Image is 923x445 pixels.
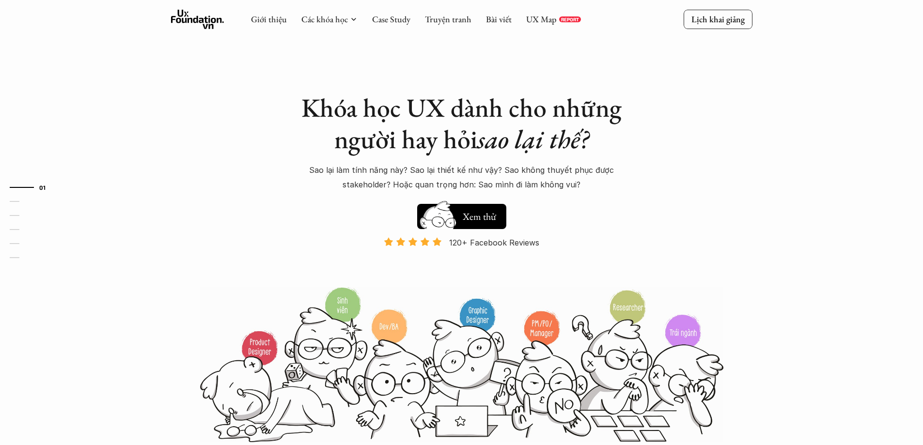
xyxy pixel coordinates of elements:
a: 120+ Facebook Reviews [375,237,548,286]
a: Bài viết [486,14,512,25]
a: Lịch khai giảng [684,10,752,29]
a: UX Map [526,14,557,25]
a: Truyện tranh [425,14,471,25]
h1: Khóa học UX dành cho những người hay hỏi [292,92,631,155]
p: 120+ Facebook Reviews [449,235,539,250]
a: Giới thiệu [251,14,287,25]
a: Case Study [372,14,410,25]
p: REPORT [561,16,579,22]
a: REPORT [559,16,581,22]
p: Sao lại làm tính năng này? Sao lại thiết kế như vậy? Sao không thuyết phục được stakeholder? Hoặc... [297,163,626,192]
h5: Xem thử [463,210,496,223]
p: Lịch khai giảng [691,14,745,25]
em: sao lại thế? [477,122,589,156]
strong: 01 [39,184,46,191]
a: Xem thử [417,199,506,229]
a: Các khóa học [301,14,348,25]
a: 01 [10,182,56,193]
